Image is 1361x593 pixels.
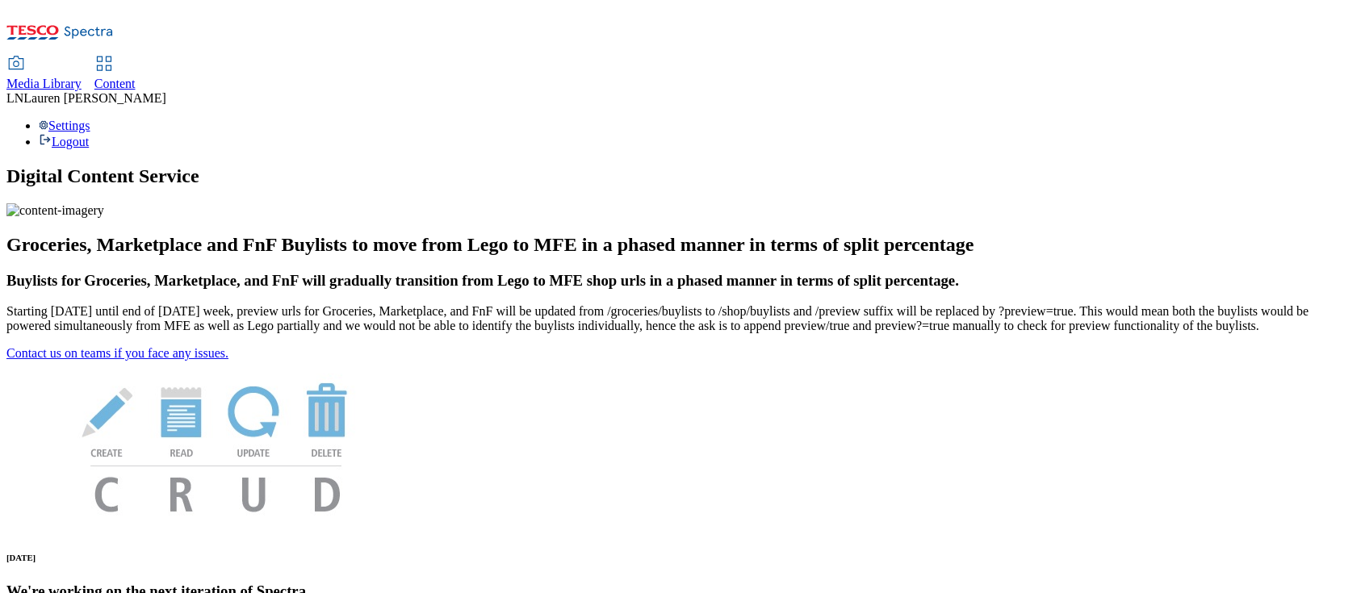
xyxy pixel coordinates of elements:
[6,553,1355,562] h6: [DATE]
[6,77,82,90] span: Media Library
[39,135,89,148] a: Logout
[6,304,1355,333] p: Starting [DATE] until end of [DATE] week, preview urls for Groceries, Marketplace, and FnF will b...
[6,361,426,529] img: News Image
[6,272,1355,290] h3: Buylists for Groceries, Marketplace, and FnF will gradually transition from Lego to MFE shop urls...
[94,57,136,91] a: Content
[23,91,165,105] span: Lauren [PERSON_NAME]
[6,57,82,91] a: Media Library
[6,165,1355,187] h1: Digital Content Service
[6,346,228,360] a: Contact us on teams if you face any issues.
[39,119,90,132] a: Settings
[94,77,136,90] span: Content
[6,91,23,105] span: LN
[6,203,104,218] img: content-imagery
[6,234,1355,256] h2: Groceries, Marketplace and FnF Buylists to move from Lego to MFE in a phased manner in terms of s...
